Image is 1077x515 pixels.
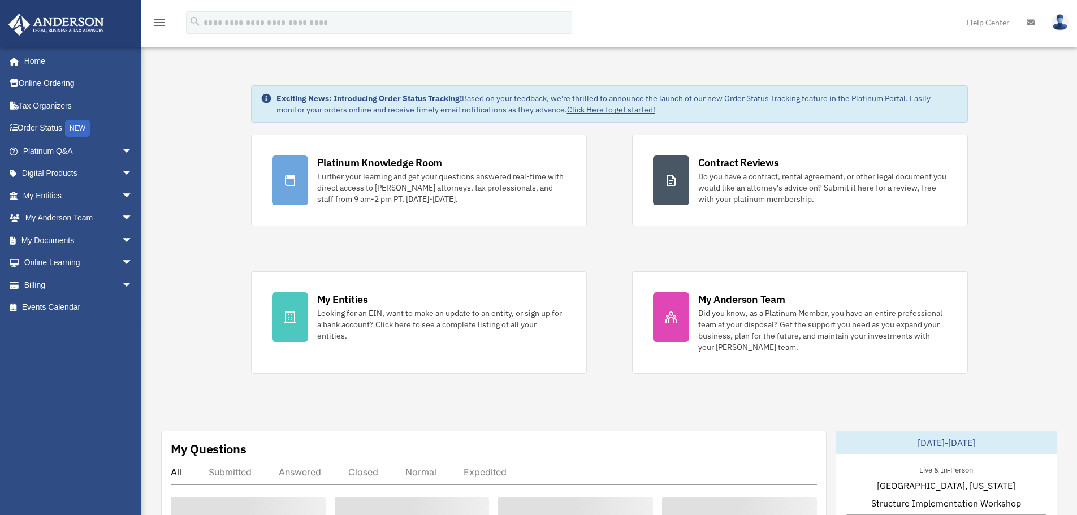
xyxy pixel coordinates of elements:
div: My Entities [317,292,368,306]
div: All [171,466,181,478]
a: menu [153,20,166,29]
span: arrow_drop_down [122,184,144,207]
a: Platinum Q&Aarrow_drop_down [8,140,150,162]
a: Contract Reviews Do you have a contract, rental agreement, or other legal document you would like... [632,135,968,226]
span: arrow_drop_down [122,162,144,185]
div: Do you have a contract, rental agreement, or other legal document you would like an attorney's ad... [698,171,947,205]
div: Submitted [209,466,252,478]
a: Tax Organizers [8,94,150,117]
div: Did you know, as a Platinum Member, you have an entire professional team at your disposal? Get th... [698,308,947,353]
span: [GEOGRAPHIC_DATA], [US_STATE] [877,479,1015,492]
a: My Entitiesarrow_drop_down [8,184,150,207]
div: Expedited [464,466,507,478]
span: arrow_drop_down [122,252,144,275]
span: arrow_drop_down [122,229,144,252]
a: Click Here to get started! [567,105,655,115]
span: arrow_drop_down [122,274,144,297]
div: [DATE]-[DATE] [836,431,1057,454]
div: Looking for an EIN, want to make an update to an entity, or sign up for a bank account? Click her... [317,308,566,341]
img: User Pic [1052,14,1069,31]
a: Home [8,50,144,72]
div: Normal [405,466,436,478]
div: Platinum Knowledge Room [317,155,443,170]
a: Order StatusNEW [8,117,150,140]
a: My Entities Looking for an EIN, want to make an update to an entity, or sign up for a bank accoun... [251,271,587,374]
img: Anderson Advisors Platinum Portal [5,14,107,36]
div: My Questions [171,440,246,457]
i: search [189,15,201,28]
div: Live & In-Person [910,463,982,475]
a: My Documentsarrow_drop_down [8,229,150,252]
i: menu [153,16,166,29]
div: Answered [279,466,321,478]
span: Structure Implementation Workshop [871,496,1021,510]
div: My Anderson Team [698,292,785,306]
span: arrow_drop_down [122,207,144,230]
span: arrow_drop_down [122,140,144,163]
a: My Anderson Team Did you know, as a Platinum Member, you have an entire professional team at your... [632,271,968,374]
a: Online Ordering [8,72,150,95]
div: Based on your feedback, we're thrilled to announce the launch of our new Order Status Tracking fe... [276,93,958,115]
a: Online Learningarrow_drop_down [8,252,150,274]
a: My Anderson Teamarrow_drop_down [8,207,150,230]
div: Closed [348,466,378,478]
div: Further your learning and get your questions answered real-time with direct access to [PERSON_NAM... [317,171,566,205]
a: Platinum Knowledge Room Further your learning and get your questions answered real-time with dire... [251,135,587,226]
strong: Exciting News: Introducing Order Status Tracking! [276,93,462,103]
a: Events Calendar [8,296,150,319]
div: Contract Reviews [698,155,779,170]
div: NEW [65,120,90,137]
a: Digital Productsarrow_drop_down [8,162,150,185]
a: Billingarrow_drop_down [8,274,150,296]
